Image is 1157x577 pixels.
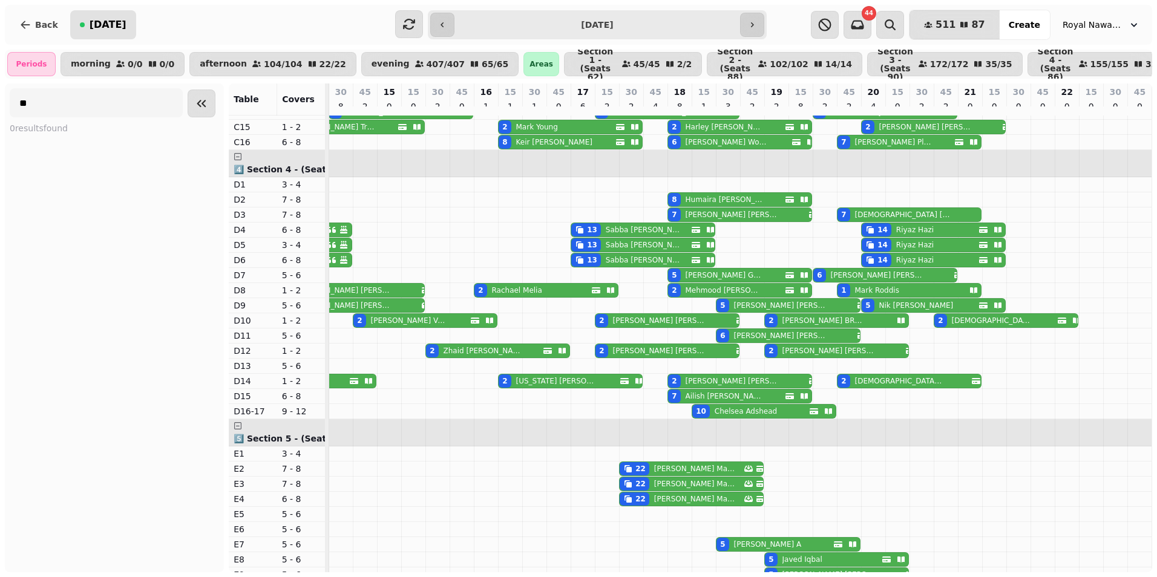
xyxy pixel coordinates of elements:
p: 1 - 2 [282,121,321,133]
p: 0 / 0 [128,60,143,68]
p: 12 [505,100,515,125]
div: 22 [635,494,646,504]
p: 0 [1135,100,1144,112]
div: 2 [672,122,677,132]
p: 15 [504,86,516,98]
p: 30 [1012,86,1024,98]
p: 26 [626,100,636,125]
p: 7 - 8 [282,478,321,490]
p: C15 [234,121,272,133]
p: 36 [723,100,733,125]
p: [DEMOGRAPHIC_DATA] Karowna [855,376,943,386]
p: D6 [234,254,272,266]
button: [DATE] [70,10,136,39]
button: Section 2 - (Seats 88)102/10214/14 [707,52,862,76]
p: Riyaz Hazi [896,255,934,265]
div: 14 [877,255,888,265]
p: 19 [770,86,782,98]
div: 5 [865,301,870,310]
p: D2 [234,194,272,206]
span: 87 [971,20,985,30]
p: 30 [722,86,733,98]
p: 21 [964,86,975,98]
p: 9 - 12 [282,405,321,417]
p: [DEMOGRAPHIC_DATA] Awais [952,316,1033,325]
span: [DATE] [90,20,126,30]
p: C16 [234,136,272,148]
p: 0 [1038,100,1047,112]
p: 8 [796,100,805,112]
p: 13 [529,100,539,125]
p: 6 - 8 [282,254,321,266]
div: 6 [817,270,822,280]
div: 7 [841,210,846,220]
p: [PERSON_NAME] Vally [371,316,448,325]
p: 30 [916,86,927,98]
div: 7 [672,391,677,401]
div: 2 [841,376,846,386]
span: 4️⃣ Section 4 - (Seats 86) [234,165,350,174]
div: 10 [696,406,706,416]
p: 15 [988,86,1000,98]
p: Keir [PERSON_NAME] [516,137,592,147]
p: 85 [675,100,684,125]
button: afternoon104/10422/22 [189,52,356,76]
p: 5 - 6 [282,269,321,281]
p: 30 [625,86,637,98]
p: 2 [941,100,951,112]
button: 51187 [910,10,1000,39]
p: [PERSON_NAME] Plant [855,137,932,147]
p: [PERSON_NAME] [PERSON_NAME] [686,210,779,220]
p: 22 [1061,86,1072,98]
div: 8 [502,137,507,147]
button: evening407/40765/65 [361,52,519,76]
p: 17 [577,86,588,98]
div: Periods [7,52,56,76]
p: 5 - 6 [282,360,321,372]
p: E7 [234,538,272,550]
div: 6 [720,331,725,341]
p: [PERSON_NAME] [PERSON_NAME] [298,301,392,310]
p: 4 [651,100,660,112]
p: 3 - 4 [282,448,321,460]
p: Sabba [PERSON_NAME] [606,255,684,265]
p: 45 [746,86,758,98]
div: 1 [841,285,846,295]
p: [PERSON_NAME] Marrow [654,479,736,489]
p: Section 1 - (Seats 62) [574,47,617,81]
div: 5 [720,301,725,310]
p: 0 [457,100,467,112]
button: morning0/00/0 [61,52,185,76]
p: evening [372,59,410,69]
p: afternoon [200,59,247,69]
p: 6 - 8 [282,136,321,148]
p: [PERSON_NAME] Green [686,270,762,280]
p: [PERSON_NAME] [PERSON_NAME] [879,122,972,132]
p: [PERSON_NAME] A [734,540,802,549]
p: [PERSON_NAME] Marrow [654,494,736,504]
p: [PERSON_NAME] [PERSON_NAME] [831,270,924,280]
div: 2 [672,376,677,386]
p: 155 / 155 [1090,60,1129,68]
p: [PERSON_NAME] Marrow [654,464,736,474]
p: D9 [234,299,272,311]
div: 2 [357,316,362,325]
div: 2 [599,346,604,356]
p: [PERSON_NAME] [PERSON_NAME] [734,331,827,341]
p: 0 [1110,100,1120,112]
p: [DEMOGRAPHIC_DATA] [PERSON_NAME] [855,210,951,220]
p: [PERSON_NAME] Tristram [298,122,375,132]
p: Nik [PERSON_NAME] [879,301,954,310]
p: Sabba [PERSON_NAME] [606,225,684,235]
div: 22 [635,464,646,474]
p: 7 - 8 [282,194,321,206]
p: 14 / 14 [825,60,852,68]
p: 2 [360,100,370,112]
p: 22 / 22 [320,60,346,68]
div: 14 [877,240,888,250]
p: Mehmood [PERSON_NAME] [686,285,762,295]
p: 16 [480,86,491,98]
p: 15 [407,86,419,98]
span: Table [234,94,259,104]
p: 7 - 8 [282,209,321,221]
